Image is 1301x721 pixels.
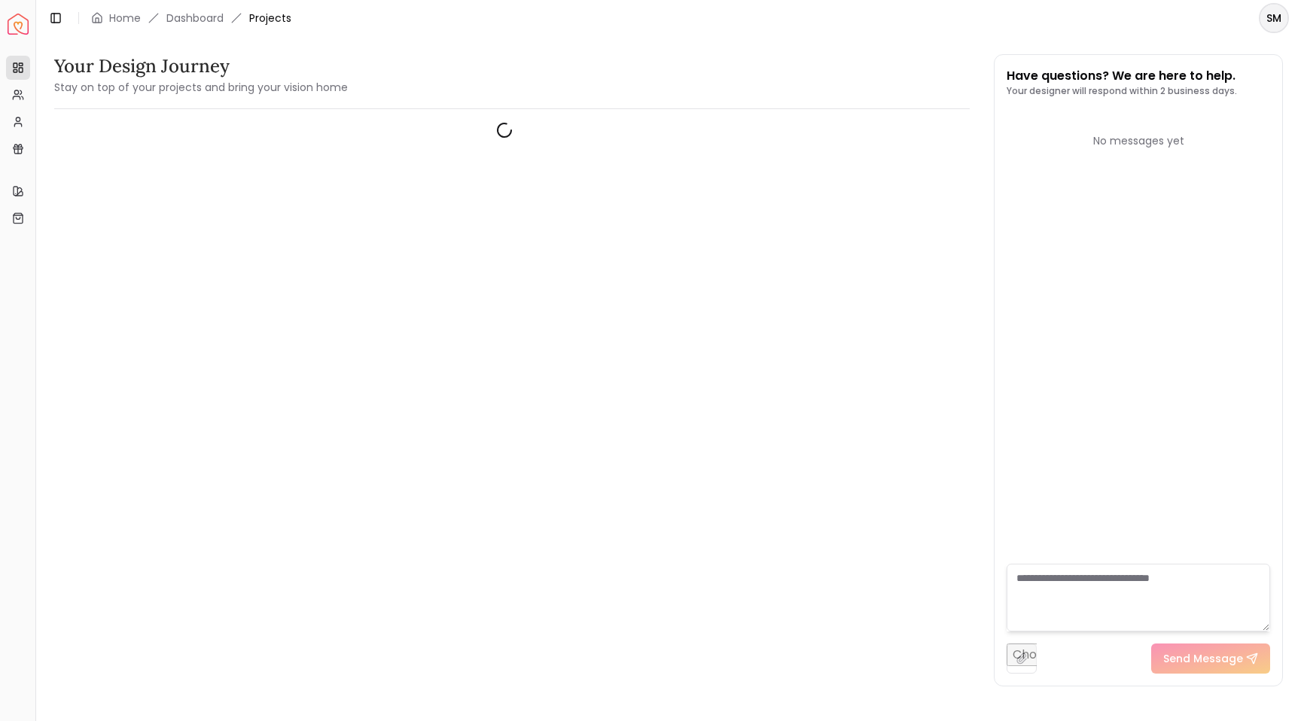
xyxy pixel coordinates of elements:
[1260,5,1287,32] span: SM
[1007,67,1237,85] p: Have questions? We are here to help.
[109,11,141,26] a: Home
[8,14,29,35] img: Spacejoy Logo
[1259,3,1289,33] button: SM
[54,54,348,78] h3: Your Design Journey
[249,11,291,26] span: Projects
[166,11,224,26] a: Dashboard
[1007,85,1237,97] p: Your designer will respond within 2 business days.
[1007,133,1270,148] div: No messages yet
[8,14,29,35] a: Spacejoy
[91,11,291,26] nav: breadcrumb
[54,80,348,95] small: Stay on top of your projects and bring your vision home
